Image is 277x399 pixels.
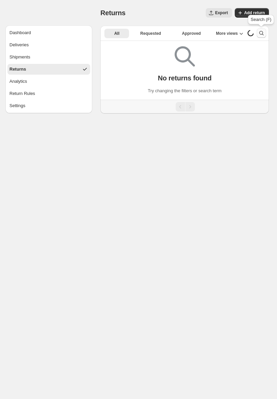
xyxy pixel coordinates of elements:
button: Return Rules [7,88,90,99]
div: Settings [9,102,25,109]
div: Deliveries [9,42,29,48]
span: Add return [244,10,265,16]
nav: Pagination [100,100,269,114]
button: Settings [7,100,90,111]
div: Analytics [9,78,27,85]
p: No returns found [158,74,211,82]
button: Deliveries [7,40,90,50]
button: Analytics [7,76,90,87]
div: Return Rules [9,90,35,97]
button: More views [212,29,247,38]
span: All [114,31,119,36]
img: Empty search results [175,46,195,67]
span: Approved [182,31,201,36]
button: Shipments [7,52,90,63]
span: Requested [140,31,161,36]
div: Shipments [9,54,30,60]
button: Search and filter results [257,28,266,38]
button: Returns [7,64,90,75]
button: Add return [235,8,269,18]
span: Returns [100,9,125,17]
span: More views [216,31,238,36]
p: Try changing the filters or search term [148,88,221,94]
span: Export [215,10,228,16]
div: Dashboard [9,29,31,36]
button: Export [206,8,232,18]
button: Dashboard [7,27,90,38]
div: Returns [9,66,26,73]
